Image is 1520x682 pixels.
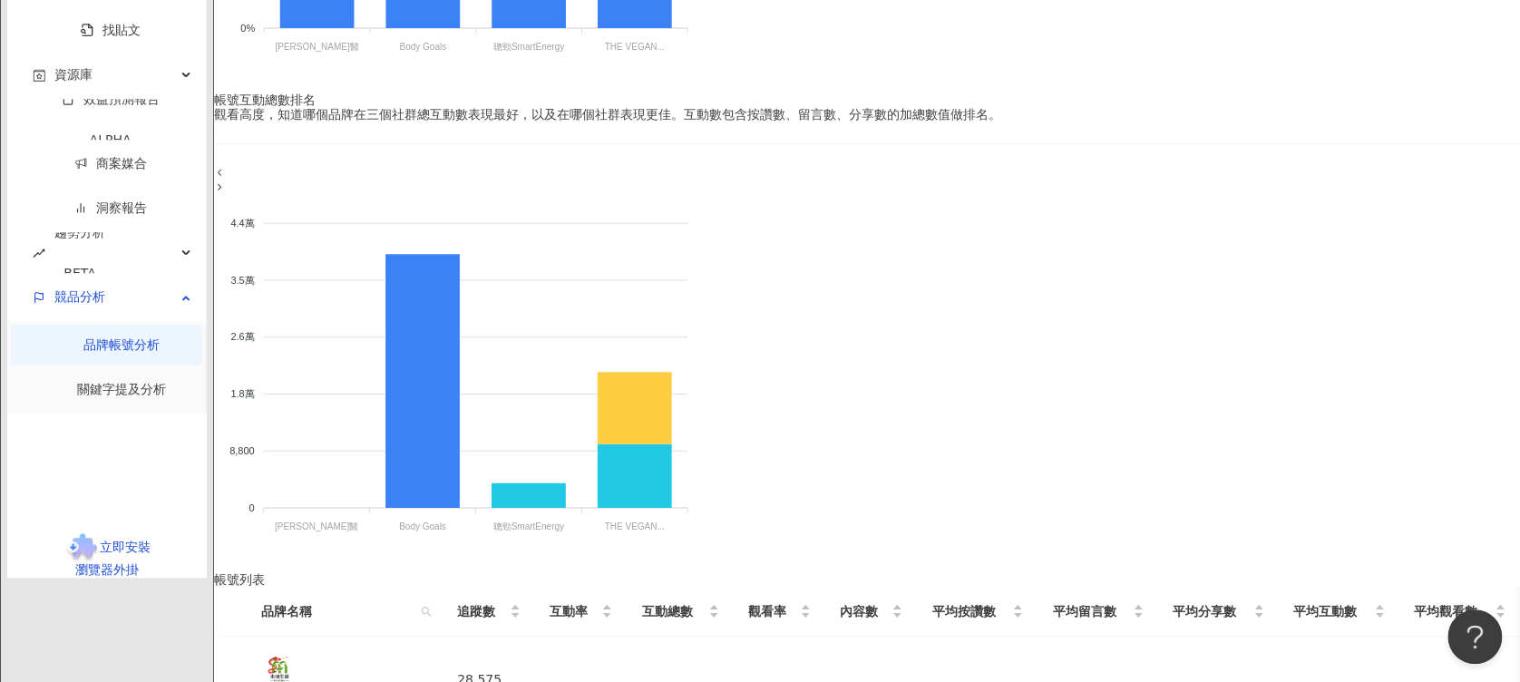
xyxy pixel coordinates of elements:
[261,601,414,621] span: 品牌名稱
[83,337,160,352] a: 品牌帳號分析
[64,533,100,562] img: chrome extension
[917,587,1038,637] th: 平均按讚數
[229,444,255,455] tspan: 8,800
[840,601,888,621] span: 內容數
[399,42,446,52] tspan: Body Goals
[81,23,141,37] a: 找貼文
[33,247,45,259] span: rise
[399,521,446,531] tspan: Body Goals
[1279,587,1399,637] th: 平均互動數
[54,277,105,317] span: 競品分析
[734,587,825,637] th: 觀看率
[77,382,166,396] a: 關鍵字提及分析
[931,601,1008,621] span: 平均按讚數
[214,107,1520,122] div: 觀看高度，知道哪個品牌在三個社群總互動數表現最好，以及在哪個社群表現更佳。互動數包含按讚數、留言數、分享數的加總數值做排名。
[74,200,147,215] a: 洞察報告
[605,521,665,531] tspan: THE VEGAN...
[605,42,665,52] tspan: THE VEGAN...
[248,502,254,512] tspan: 0
[230,217,254,228] tspan: 4.4萬
[1399,587,1520,637] th: 平均觀看數
[627,587,733,637] th: 互動總數
[7,533,207,577] a: chrome extension立即安裝 瀏覽器外掛
[230,274,254,285] tspan: 3.5萬
[493,521,564,531] tspan: 聰勁SmartEnergy
[75,540,151,577] span: 立即安裝 瀏覽器外掛
[1173,601,1250,621] span: 平均分享數
[825,587,917,637] th: 內容數
[33,92,188,161] a: 效益預測報告ALPHA
[275,521,358,531] tspan: [PERSON_NAME]醫
[214,572,1520,587] div: 帳號列表
[550,601,598,621] span: 互動率
[74,156,147,170] a: 商案媒合
[230,387,254,398] tspan: 1.8萬
[535,587,627,637] th: 互動率
[1052,601,1129,621] span: 平均留言數
[54,212,105,294] span: 趨勢分析
[443,587,535,637] th: 追蹤數
[54,253,105,294] div: BETA
[275,42,358,52] tspan: [PERSON_NAME]醫
[1447,609,1502,664] iframe: Help Scout Beacon - Open
[54,54,93,95] span: 資源庫
[240,23,255,34] tspan: 0%
[1414,601,1491,621] span: 平均觀看數
[1293,601,1370,621] span: 平均互動數
[493,42,564,52] tspan: 聰勁SmartEnergy
[230,331,254,342] tspan: 2.6萬
[421,606,432,617] span: search
[1158,587,1279,637] th: 平均分享數
[214,93,1520,107] div: 帳號互動總數排名
[748,601,796,621] span: 觀看率
[417,598,435,625] span: search
[641,601,704,621] span: 互動總數
[1038,587,1158,637] th: 平均留言數
[457,601,506,621] span: 追蹤數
